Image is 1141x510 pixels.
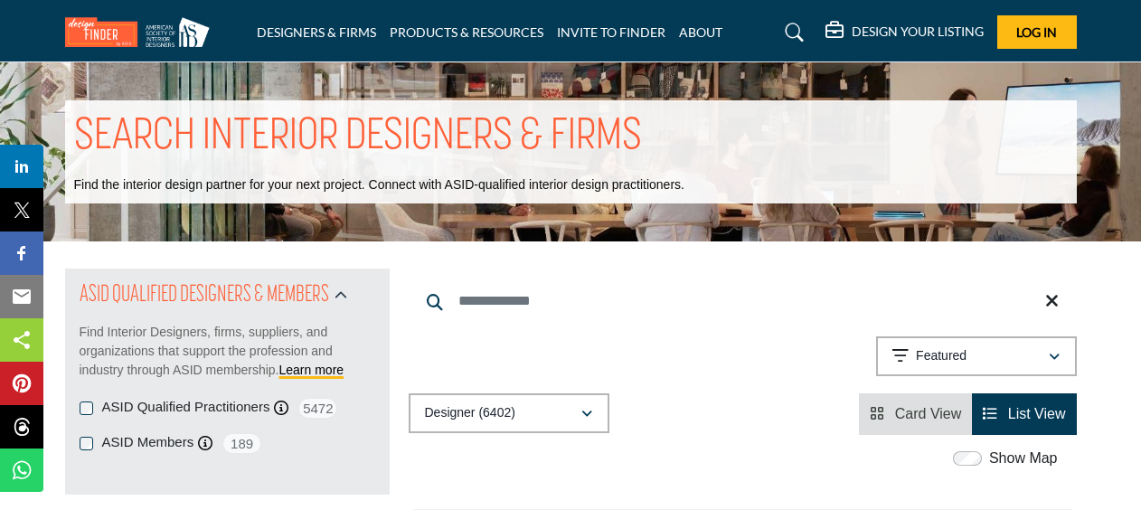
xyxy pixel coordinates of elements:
a: View List [983,406,1065,421]
label: Show Map [989,448,1058,469]
a: DESIGNERS & FIRMS [257,24,376,40]
input: Search Keyword [409,279,1077,323]
p: Find Interior Designers, firms, suppliers, and organizations that support the profession and indu... [80,323,375,380]
p: Find the interior design partner for your next project. Connect with ASID-qualified interior desi... [74,176,684,194]
span: Log In [1016,24,1057,40]
a: Learn more [279,363,344,377]
div: DESIGN YOUR LISTING [825,22,984,43]
input: ASID Qualified Practitioners checkbox [80,401,93,415]
p: Featured [916,347,967,365]
p: Designer (6402) [425,404,515,422]
label: ASID Members [102,432,194,453]
h5: DESIGN YOUR LISTING [852,24,984,40]
a: View Card [870,406,961,421]
span: 5472 [297,397,338,420]
span: 189 [222,432,262,455]
a: PRODUCTS & RESOURCES [390,24,543,40]
a: INVITE TO FINDER [557,24,665,40]
h2: ASID QUALIFIED DESIGNERS & MEMBERS [80,279,329,312]
h1: SEARCH INTERIOR DESIGNERS & FIRMS [74,109,642,165]
button: Featured [876,336,1077,376]
button: Designer (6402) [409,393,609,433]
li: Card View [859,393,972,435]
input: ASID Members checkbox [80,437,93,450]
a: ABOUT [679,24,722,40]
span: List View [1008,406,1066,421]
img: Site Logo [65,17,219,47]
label: ASID Qualified Practitioners [102,397,270,418]
button: Log In [997,15,1077,49]
a: Search [768,18,816,47]
li: List View [972,393,1076,435]
span: Card View [895,406,962,421]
